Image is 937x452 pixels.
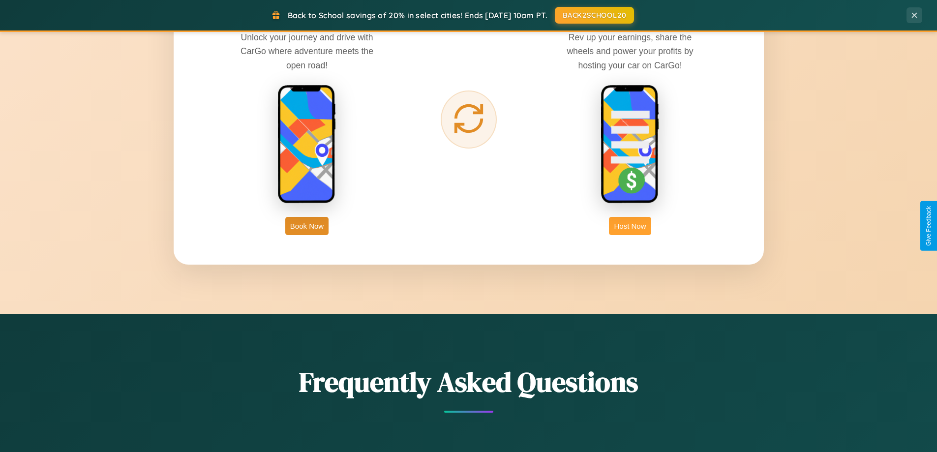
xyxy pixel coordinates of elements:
button: Book Now [285,217,329,235]
button: BACK2SCHOOL20 [555,7,634,24]
img: rent phone [277,85,336,205]
img: host phone [601,85,660,205]
span: Back to School savings of 20% in select cities! Ends [DATE] 10am PT. [288,10,547,20]
div: Give Feedback [925,206,932,246]
p: Rev up your earnings, share the wheels and power your profits by hosting your car on CarGo! [556,30,704,72]
p: Unlock your journey and drive with CarGo where adventure meets the open road! [233,30,381,72]
h2: Frequently Asked Questions [174,363,764,401]
button: Host Now [609,217,651,235]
